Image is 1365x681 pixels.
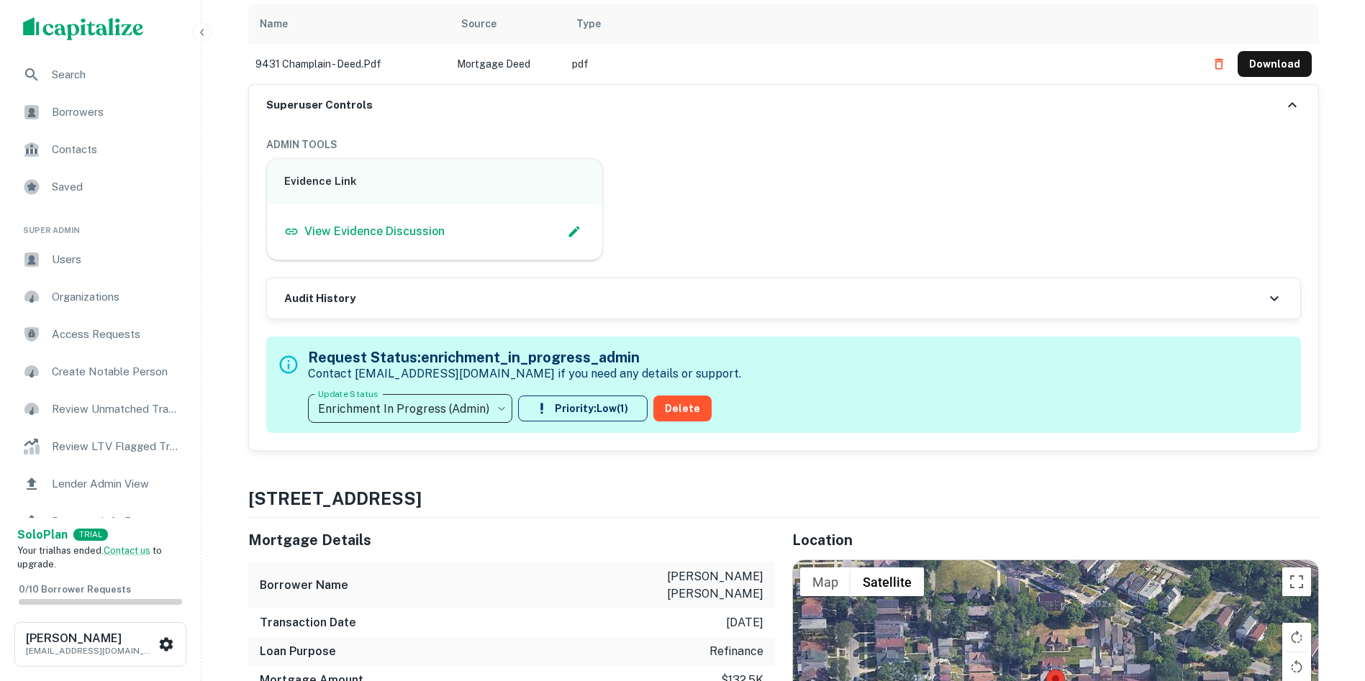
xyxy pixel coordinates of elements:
button: Show satellite imagery [851,567,924,596]
h6: Superuser Controls [266,97,373,114]
h6: ADMIN TOOLS [266,137,1301,152]
th: Source [450,4,565,44]
img: capitalize-logo.png [23,17,144,40]
a: Contact us [104,545,150,556]
td: 9431 champlain - deed.pdf [248,44,450,84]
h6: Evidence Link [284,173,586,190]
p: Contact [EMAIL_ADDRESS][DOMAIN_NAME] if you need any details or support. [308,365,741,383]
p: [DATE] [726,614,763,631]
a: Access Requests [12,317,189,352]
label: Update Status [318,388,378,400]
button: Toggle fullscreen view [1282,567,1311,596]
div: Enrichment In Progress (Admin) [308,388,512,429]
button: Delete file [1206,52,1232,76]
p: View Evidence Discussion [304,223,445,240]
iframe: Chat Widget [1293,566,1365,635]
h6: Borrower Name [260,577,348,594]
p: [PERSON_NAME] [PERSON_NAME] [634,568,763,603]
div: Source [461,15,496,32]
span: 0 / 10 Borrower Requests [19,584,131,595]
h5: Mortgage Details [248,529,775,551]
div: Type [576,15,601,32]
h5: Request Status: enrichment_in_progress_admin [308,347,741,368]
li: Super Admin [12,207,189,242]
a: Contacts [12,132,189,167]
a: Search [12,58,189,92]
a: View Evidence Discussion [284,223,445,240]
a: Saved [12,170,189,204]
span: Lender Admin View [52,475,181,493]
a: SoloPlan [17,526,68,544]
span: Create Notable Person [52,363,181,380]
a: Lender Admin View [12,467,189,501]
span: Borrower Info Requests [52,513,181,530]
a: Borrowers [12,95,189,129]
th: Name [248,4,450,44]
h6: Transaction Date [260,614,356,631]
a: Borrower Info Requests [12,504,189,539]
span: Access Requests [52,326,181,343]
span: Users [52,251,181,268]
a: Organizations [12,280,189,314]
span: Search [52,66,181,83]
strong: Solo Plan [17,528,68,541]
h6: Audit History [284,291,355,307]
a: Review Unmatched Transactions [12,392,189,426]
td: pdf [565,44,1199,84]
button: Rotate map clockwise [1282,623,1311,652]
button: [PERSON_NAME][EMAIL_ADDRESS][DOMAIN_NAME] [14,622,186,667]
span: Organizations [52,288,181,306]
h6: [PERSON_NAME] [26,633,155,644]
button: Rotate map counterclockwise [1282,652,1311,681]
th: Type [565,4,1199,44]
span: Contacts [52,141,181,158]
button: Download [1238,51,1312,77]
button: Delete [653,396,712,421]
p: [EMAIL_ADDRESS][DOMAIN_NAME] [26,644,155,657]
button: Show street map [800,567,851,596]
button: Priority:Low(1) [518,396,648,421]
span: Review LTV Flagged Transactions [52,438,181,455]
div: Name [260,15,288,32]
button: Edit Slack Link [563,221,585,242]
a: Review LTV Flagged Transactions [12,429,189,464]
p: refinance [709,643,763,660]
span: Your trial has ended. to upgrade. [17,545,162,570]
h5: Location [792,529,1319,551]
h4: [STREET_ADDRESS] [248,485,1319,511]
span: Review Unmatched Transactions [52,401,181,418]
td: Mortgage Deed [450,44,565,84]
a: Users [12,242,189,277]
div: scrollable content [248,4,1319,84]
span: Borrowers [52,104,181,121]
h6: Loan Purpose [260,643,336,660]
a: Create Notable Person [12,355,189,389]
span: Saved [52,178,181,196]
div: TRIAL [73,529,108,541]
